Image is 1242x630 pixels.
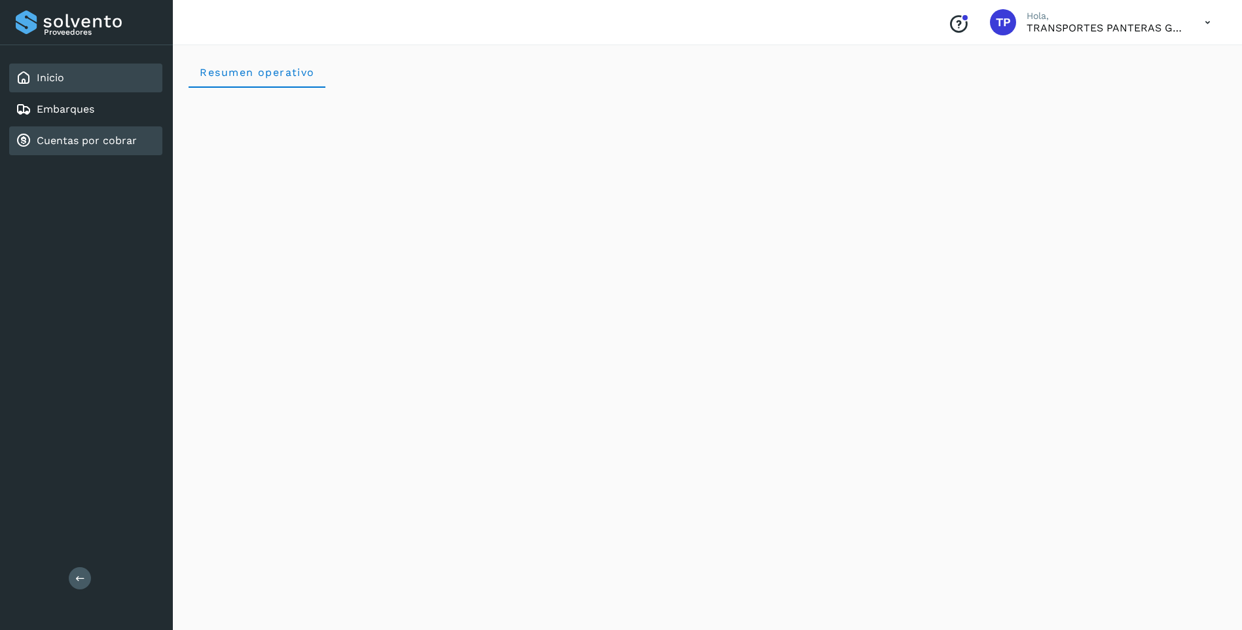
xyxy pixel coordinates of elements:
a: Inicio [37,71,64,84]
div: Inicio [9,64,162,92]
p: Hola, [1027,10,1184,22]
p: Proveedores [44,28,157,37]
a: Cuentas por cobrar [37,134,137,147]
div: Embarques [9,95,162,124]
a: Embarques [37,103,94,115]
span: Resumen operativo [199,66,315,79]
p: TRANSPORTES PANTERAS GAPO S.A. DE C.V. [1027,22,1184,34]
div: Cuentas por cobrar [9,126,162,155]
